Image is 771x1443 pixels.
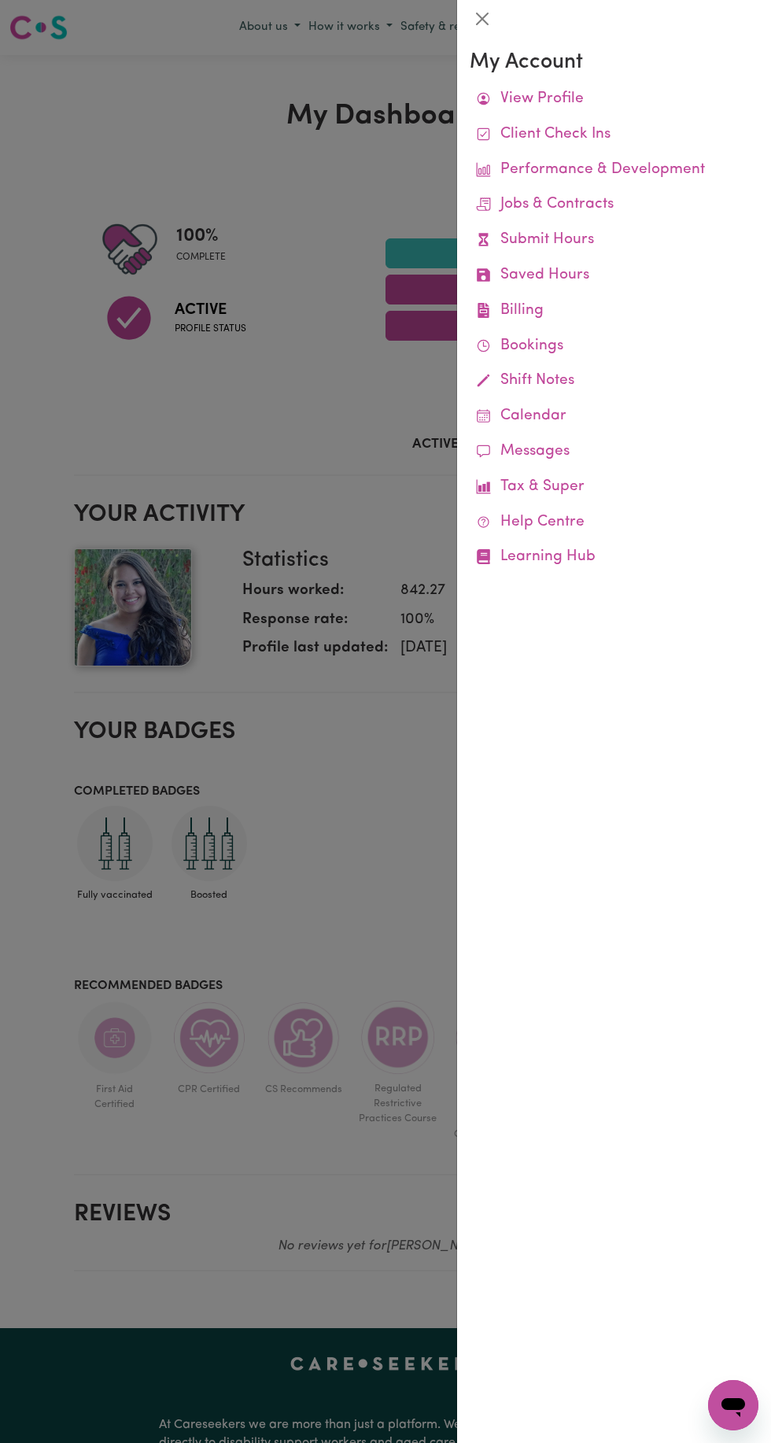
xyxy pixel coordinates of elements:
a: Jobs & Contracts [470,187,758,223]
a: Messages [470,434,758,470]
a: Billing [470,293,758,329]
a: Learning Hub [470,540,758,575]
a: Help Centre [470,505,758,541]
a: Client Check Ins [470,117,758,153]
a: Calendar [470,399,758,434]
iframe: Botón para iniciar la ventana de mensajería [708,1380,758,1430]
a: View Profile [470,82,758,117]
button: Close [470,6,495,31]
h3: My Account [470,50,758,76]
a: Submit Hours [470,223,758,258]
a: Tax & Super [470,470,758,505]
a: Shift Notes [470,364,758,399]
a: Saved Hours [470,258,758,293]
a: Bookings [470,329,758,364]
a: Performance & Development [470,153,758,188]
